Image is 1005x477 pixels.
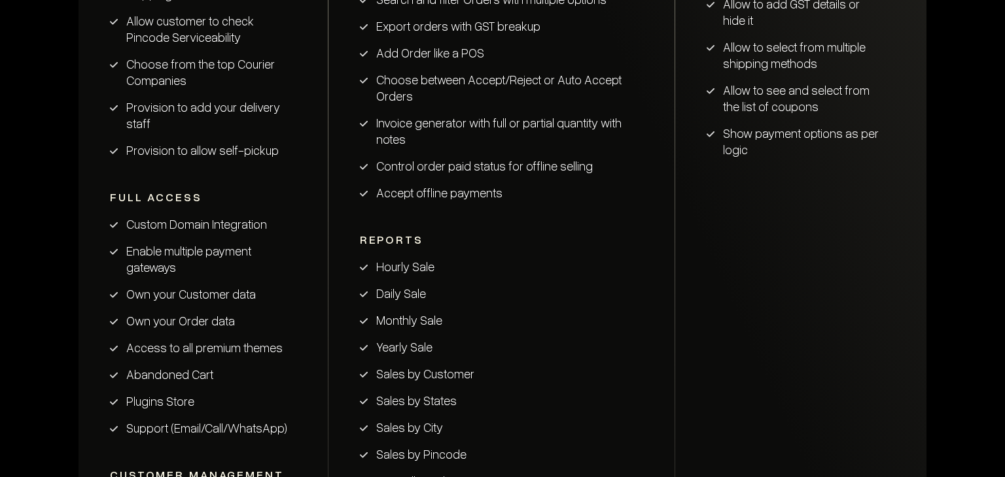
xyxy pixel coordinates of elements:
li: Daily Sale [360,285,644,301]
li: Sales by States [360,392,644,408]
li: Allow customer to check Pincode Serviceability [110,12,296,45]
li: Allow to see and select from the list of coupons [707,82,882,114]
li: Enable multiple payment gateways [110,242,296,275]
li: Monthly Sale [360,312,644,328]
li: Abandoned Cart [110,366,296,382]
div: Full Access [110,189,296,205]
li: Own your Customer data [110,286,296,302]
li: Access to all premium themes [110,339,296,355]
li: Add Order like a POS [360,44,644,61]
li: Control order paid status for offline selling [360,157,644,174]
li: Export orders with GST breakup [360,18,644,34]
li: Support (Email/Call/WhatsApp) [110,419,296,436]
li: Choose from the top Courier Companies [110,56,296,88]
li: Sales by Pincode [360,446,644,462]
li: Own your Order data [110,312,296,329]
li: Allow to select from multiple shipping methods [707,39,882,71]
div: Reports [360,232,644,248]
li: Yearly Sale [360,338,644,355]
li: Provision to allow self-pickup [110,142,296,158]
li: Sales by City [360,419,644,435]
li: Choose between Accept/Reject or Auto Accept Orders [360,71,644,104]
li: Show payment options as per logic [707,125,882,157]
li: Plugins Store [110,393,296,409]
li: Invoice generator with full or partial quantity with notes [360,114,644,147]
li: Sales by Customer [360,365,644,382]
li: Hourly Sale [360,258,644,274]
li: Custom Domain Integration [110,216,296,232]
li: Accept offline payments [360,184,644,201]
li: Provision to add your delivery staff [110,99,296,131]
